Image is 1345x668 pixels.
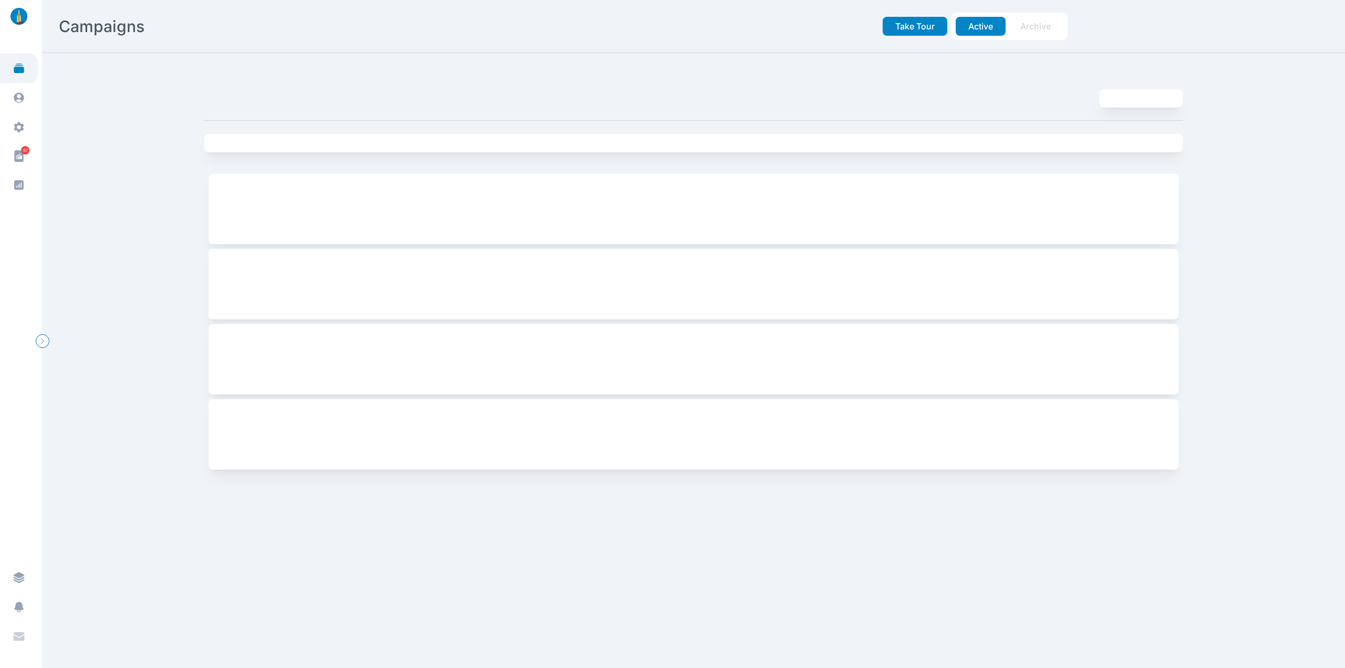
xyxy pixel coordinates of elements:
button: Archive [1008,17,1063,36]
button: Active [956,17,1006,36]
h2: Campaigns [59,17,144,36]
img: linklaunch_small.2ae18699.png [6,8,32,25]
span: 87 [21,146,29,155]
button: Take Tour [883,17,947,36]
